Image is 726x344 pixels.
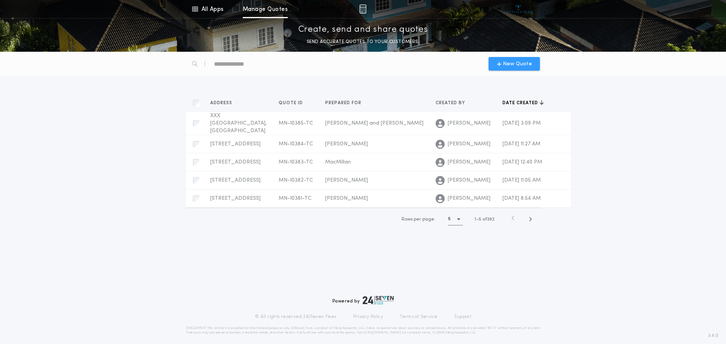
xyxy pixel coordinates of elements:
span: [PERSON_NAME] [325,177,368,183]
span: [DATE] 12:40 PM [503,159,542,165]
span: [STREET_ADDRESS] [210,141,261,147]
a: Support [454,314,471,320]
button: Created by [436,99,471,107]
h1: 5 [448,215,451,223]
span: [PERSON_NAME] [325,196,368,201]
a: Privacy Policy [353,314,383,320]
img: vs-icon [504,5,533,13]
button: Quote ID [279,99,309,107]
span: MN-10383-TC [279,159,313,165]
span: MN-10382-TC [279,177,313,183]
button: 5 [448,213,463,225]
span: of 392 [482,216,495,223]
span: Prepared for [325,100,363,106]
button: New Quote [489,57,540,71]
p: SEND ACCURATE QUOTES TO YOUR CUSTOMERS. [307,38,419,46]
span: MN-10381-TC [279,196,312,201]
span: XXX [GEOGRAPHIC_DATA], [GEOGRAPHIC_DATA] [210,113,267,134]
span: Created by [436,100,467,106]
a: Terms of Service [400,314,437,320]
span: [PERSON_NAME] [325,141,368,147]
div: Powered by [332,296,394,305]
span: [STREET_ADDRESS] [210,177,261,183]
span: [PERSON_NAME] [448,159,490,166]
button: Date created [503,99,544,107]
span: [DATE] 11:05 AM [503,177,541,183]
span: MN-10384-TC [279,141,313,147]
span: MN-10385-TC [279,120,313,126]
span: [PERSON_NAME] [448,140,490,148]
span: [DATE] 3:09 PM [503,120,541,126]
span: Address [210,100,234,106]
span: 5 [479,217,481,222]
span: [STREET_ADDRESS] [210,196,261,201]
p: DISCLAIMER: This estimate is provided for informational purposes only. 24|Seven Fees, a product o... [186,326,540,335]
span: [PERSON_NAME] [448,120,490,127]
span: [DATE] 11:27 AM [503,141,540,147]
span: [PERSON_NAME] [448,177,490,184]
p: Create, send and share quotes [298,24,428,36]
span: Rows per page: [402,217,435,222]
span: 1 [475,217,476,222]
span: Quote ID [279,100,304,106]
span: Date created [503,100,540,106]
span: [DATE] 8:54 AM [503,196,541,201]
span: [STREET_ADDRESS] [210,159,261,165]
span: MacMillan [325,159,351,165]
button: Address [210,99,238,107]
span: [PERSON_NAME] and [PERSON_NAME] [325,120,423,126]
span: 3.8.0 [708,332,718,339]
img: logo [363,296,394,305]
p: © All rights reserved. 24|Seven Fees [255,314,337,320]
span: [PERSON_NAME] [448,195,490,202]
span: New Quote [503,60,532,68]
a: [URL][DOMAIN_NAME] [364,331,401,334]
img: img [359,5,366,14]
